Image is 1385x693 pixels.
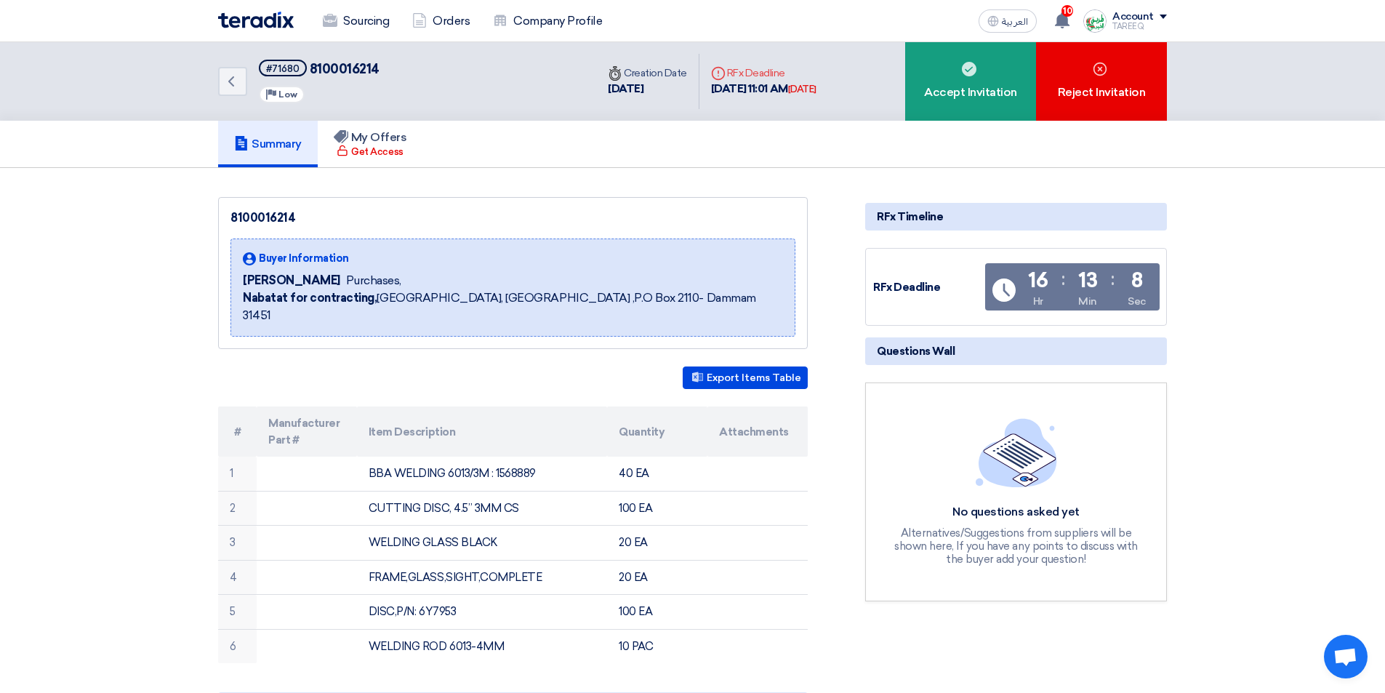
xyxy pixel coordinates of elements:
[607,526,707,561] td: 20 EA
[607,560,707,595] td: 20 EA
[865,203,1167,231] div: RFx Timeline
[1128,294,1146,309] div: Sec
[711,65,816,81] div: RFx Deadline
[1078,294,1097,309] div: Min
[905,42,1036,121] div: Accept Invitation
[218,526,257,561] td: 3
[218,406,257,457] th: #
[218,560,257,595] td: 4
[257,406,357,457] th: Manufacturer Part #
[218,121,318,167] a: Summary
[357,406,608,457] th: Item Description
[234,137,302,151] h5: Summary
[788,82,816,97] div: [DATE]
[357,491,608,526] td: CUTTING DISC, 4.5” 3MM CS
[976,418,1057,486] img: empty_state_list.svg
[607,595,707,630] td: 100 EA
[1028,271,1048,291] div: 16
[401,5,481,37] a: Orders
[1112,23,1167,31] div: TAREEQ
[337,145,403,159] div: Get Access
[481,5,614,37] a: Company Profile
[278,89,297,100] span: Low
[357,629,608,663] td: WELDING ROD 6013-4MM
[607,457,707,491] td: 40 EA
[218,12,294,28] img: Teradix logo
[608,81,687,97] div: [DATE]
[1324,635,1368,678] div: Open chat
[1111,266,1115,292] div: :
[1061,266,1065,292] div: :
[893,526,1140,566] div: Alternatives/Suggestions from suppliers will be shown here, If you have any points to discuss wit...
[1033,294,1043,309] div: Hr
[243,291,377,305] b: Nabatat for contracting,
[218,457,257,491] td: 1
[357,560,608,595] td: FRAME,GLASS,SIGHT,COMPLETE
[259,251,349,266] span: Buyer Information
[218,595,257,630] td: 5
[230,209,795,227] div: 8100016214
[259,60,380,78] h5: 8100016214
[1036,42,1167,121] div: Reject Invitation
[218,491,257,526] td: 2
[357,526,608,561] td: WELDING GLASS BLACK
[893,505,1140,520] div: No questions asked yet
[218,629,257,663] td: 6
[873,279,982,296] div: RFx Deadline
[711,81,816,97] div: [DATE] 11:01 AM
[608,65,687,81] div: Creation Date
[1112,11,1154,23] div: Account
[243,289,783,324] span: [GEOGRAPHIC_DATA], [GEOGRAPHIC_DATA] ,P.O Box 2110- Dammam 31451
[877,343,955,359] span: Questions Wall
[357,457,608,491] td: BBA WELDING 6013/3M : 1568889
[357,595,608,630] td: DISC,P/N: 6Y7953
[310,61,380,77] span: 8100016214
[1078,271,1097,291] div: 13
[1083,9,1107,33] img: Screenshot___1727703618088.png
[266,64,300,73] div: #71680
[607,406,707,457] th: Quantity
[1131,271,1143,291] div: 8
[979,9,1037,33] button: العربية
[311,5,401,37] a: Sourcing
[318,121,423,167] a: My Offers Get Access
[707,406,808,457] th: Attachments
[334,130,407,145] h5: My Offers
[243,272,340,289] span: [PERSON_NAME]
[1061,5,1073,17] span: 10
[683,366,808,389] button: Export Items Table
[607,491,707,526] td: 100 EA
[1002,17,1028,27] span: العربية
[346,272,401,289] span: Purchases,
[607,629,707,663] td: 10 PAC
